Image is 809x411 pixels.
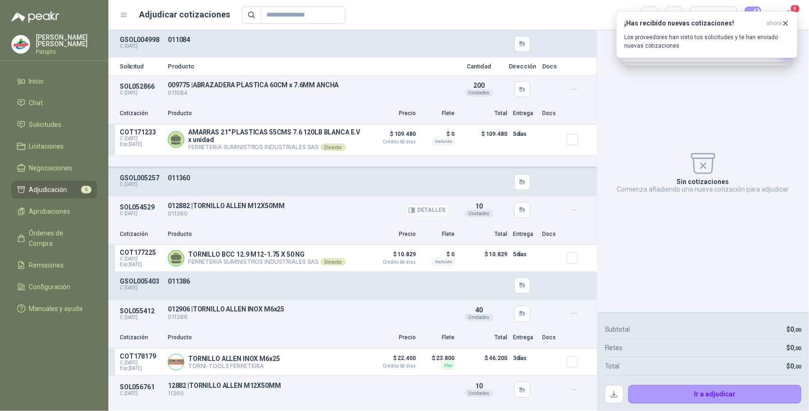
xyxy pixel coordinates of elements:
p: C: [DATE] [120,43,162,49]
p: Precio [369,333,416,342]
p: $ 10.829 [369,249,416,265]
p: 011360 [168,174,450,182]
span: Crédito 60 días [369,260,416,265]
p: Docs [542,333,561,342]
p: Patojito [36,49,97,55]
div: Unidades [465,89,494,97]
p: 012882 | TORNILLO ALLEN M12X50MM [168,202,450,210]
div: Flex [441,362,454,369]
p: GSOL005403 [120,277,162,285]
p: Flete [421,109,454,118]
span: 0 [791,326,801,333]
p: SOL052866 [120,83,162,90]
a: Órdenes de Compra [11,224,97,252]
button: ¡Has recibido nuevas cotizaciones!ahora Los proveedores han visto tus solicitudes y te han enviad... [617,11,798,58]
p: C: [DATE] [120,285,162,291]
p: 5 días [513,249,537,260]
p: C: [DATE] [120,391,162,396]
div: Incluido [432,138,454,145]
p: Cantidad [455,63,503,69]
a: Licitaciones [11,137,97,155]
p: Producto [168,109,363,118]
span: Exp: [DATE] [120,366,162,371]
div: Incluido [432,258,454,266]
p: Total [460,333,507,342]
p: Dirección [508,63,537,69]
p: 5 días [513,128,537,140]
p: TORNI-TOOLS FERRETERIA [188,362,280,369]
p: SOL054529 [120,203,162,211]
span: 0 [791,362,801,370]
p: $ 46.200 [460,352,507,371]
p: 011386 [168,313,450,322]
p: 011360 [168,210,450,218]
span: Exp: [DATE] [120,142,162,147]
span: Exp: [DATE] [120,262,162,268]
p: Total [460,230,507,239]
img: Company Logo [168,354,184,370]
p: Solicitud [120,63,162,69]
p: 12882 | TORNILLO ALLEN M12X50MM [168,382,450,389]
span: C: [DATE] [120,256,162,262]
p: Precio [369,109,416,118]
span: ,00 [794,364,801,370]
p: C: [DATE] [120,211,162,217]
p: TORNILLO BCC 12.9 M12-1.75 X 50 NG [188,251,346,258]
p: 011386 [168,277,450,285]
span: C: [DATE] [120,360,162,366]
div: Unidades [465,390,494,397]
a: Manuales y ayuda [11,300,97,318]
button: 8 [781,7,798,24]
button: Detalles [405,204,450,217]
p: 11360 [168,389,450,398]
p: Entrega [513,230,537,239]
p: SOL056761 [120,383,162,391]
a: Negociaciones [11,159,97,177]
p: Fletes [605,343,623,353]
p: 011084 [168,89,450,98]
p: GSOL004998 [120,36,162,43]
p: $ 109.480 [460,128,507,151]
p: C: [DATE] [120,315,162,320]
p: Producto [168,333,363,342]
img: Logo peakr [11,11,59,23]
p: 009775 | ABRAZADERA PLASTICA 60CM x 7.6MM ANCHA [168,81,450,89]
p: COT177225 [120,249,162,256]
p: Docs [542,109,561,118]
span: Aprobaciones [29,206,71,217]
span: Solicitudes [29,119,62,130]
p: Comienza añadiendo una nueva cotización para adjudicar [617,185,789,193]
span: 10 [475,382,483,390]
p: Entrega [513,109,537,118]
a: Remisiones [11,256,97,274]
p: 011084 [168,36,450,43]
span: Adjudicación [29,185,67,195]
div: Directo [321,143,346,151]
span: ahora [767,19,782,27]
p: $ [787,343,801,353]
span: 10 [475,202,483,210]
p: Los proveedores han visto tus solicitudes y te han enviado nuevas cotizaciones. [625,33,790,50]
span: Licitaciones [29,141,64,151]
p: [PERSON_NAME] [PERSON_NAME] [36,34,97,47]
p: Cotización [120,109,162,118]
span: 8 [790,4,801,13]
p: 3 días [513,352,537,364]
p: Total [460,109,507,118]
p: COT178179 [120,352,162,360]
span: Negociaciones [29,163,73,173]
p: Entrega [513,333,537,342]
p: $ 0 [421,128,454,140]
a: Aprobaciones [11,202,97,220]
div: Directo [321,258,346,266]
a: Configuración [11,278,97,296]
span: Crédito 60 días [369,364,416,369]
p: Sin cotizaciones [677,178,729,185]
span: 40 [475,306,483,314]
p: Producto [168,230,363,239]
p: $ 23.800 [421,352,454,364]
span: 0 [791,344,801,352]
div: Precio [696,8,723,22]
p: Docs [542,230,561,239]
span: Chat [29,98,43,108]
